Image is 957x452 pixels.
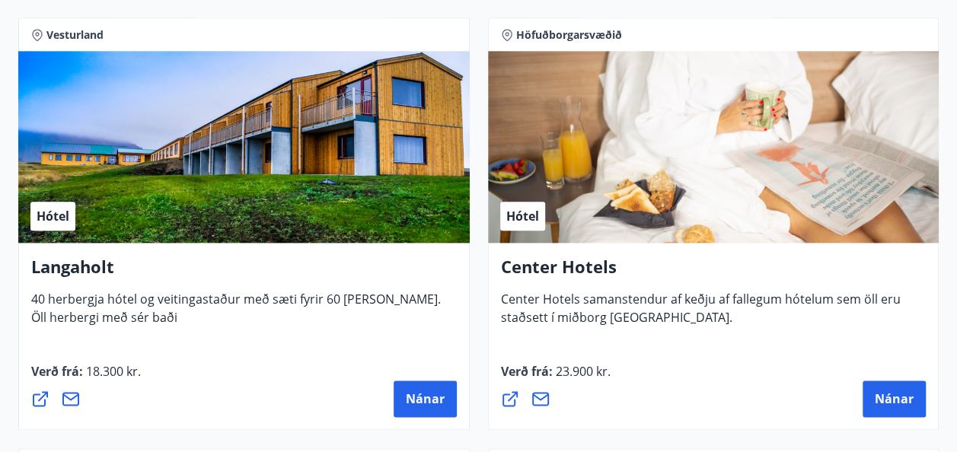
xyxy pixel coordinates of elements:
[83,363,141,380] span: 18.300 kr.
[394,380,457,417] button: Nánar
[863,380,926,417] button: Nánar
[406,390,445,407] span: Nánar
[501,255,927,290] h4: Center Hotels
[506,208,539,224] span: Hótel
[516,27,622,43] span: Höfuðborgarsvæðið
[875,390,914,407] span: Nánar
[553,363,611,380] span: 23.900 kr.
[46,27,104,43] span: Vesturland
[31,255,457,290] h4: Langaholt
[37,208,69,224] span: Hótel
[501,363,611,392] span: Verð frá :
[31,291,441,338] span: 40 herbergja hótel og veitingastaður með sæti fyrir 60 [PERSON_NAME]. Öll herbergi með sér baði
[31,363,141,392] span: Verð frá :
[501,291,901,338] span: Center Hotels samanstendur af keðju af fallegum hótelum sem öll eru staðsett í miðborg [GEOGRAPHI...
